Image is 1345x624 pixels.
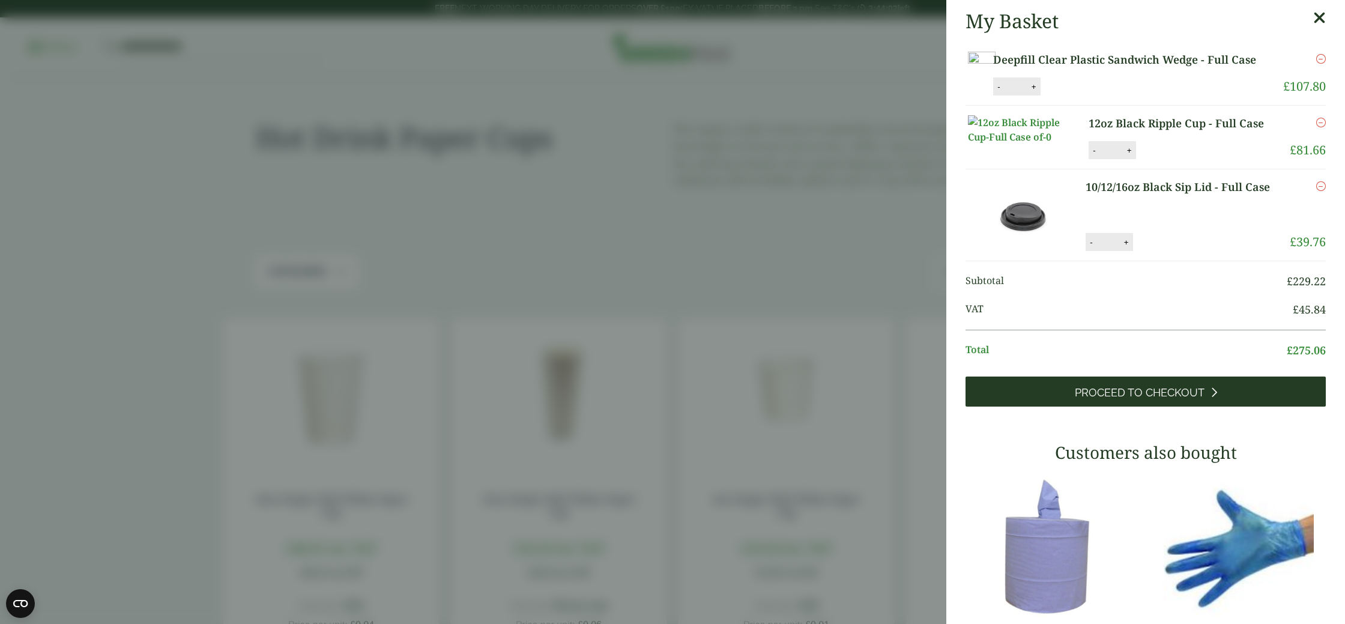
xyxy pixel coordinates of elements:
img: 4130015J-Blue-Vinyl-Powder-Free-Gloves-Medium [1152,471,1326,622]
a: Remove this item [1316,179,1326,193]
img: 12oz Black Ripple Cup-Full Case of-0 [968,115,1076,144]
bdi: 45.84 [1293,302,1326,317]
bdi: 275.06 [1287,343,1326,357]
bdi: 39.76 [1290,234,1326,250]
span: £ [1283,78,1290,94]
bdi: 107.80 [1283,78,1326,94]
h2: My Basket [966,10,1059,32]
button: - [1089,145,1099,156]
span: £ [1293,302,1299,317]
a: Remove this item [1316,52,1326,66]
span: £ [1287,274,1293,288]
button: + [1028,82,1040,92]
span: Subtotal [966,273,1287,289]
span: £ [1290,234,1296,250]
h3: Customers also bought [966,443,1326,463]
bdi: 229.22 [1287,274,1326,288]
span: VAT [966,301,1293,318]
span: Total [966,342,1287,359]
a: Remove this item [1316,115,1326,130]
button: - [1086,237,1096,247]
button: Open CMP widget [6,589,35,618]
a: Proceed to Checkout [966,377,1326,407]
span: Proceed to Checkout [1075,386,1204,399]
img: 3630017-2-Ply-Blue-Centre-Feed-104m [966,471,1140,622]
button: + [1123,145,1135,156]
a: 12oz Black Ripple Cup - Full Case [1089,115,1277,132]
button: - [994,82,1003,92]
span: £ [1290,142,1296,158]
a: Deepfill Clear Plastic Sandwich Wedge - Full Case [993,52,1269,68]
a: 10/12/16oz Black Sip Lid - Full Case [1086,179,1280,195]
button: + [1120,237,1132,247]
span: £ [1287,343,1293,357]
bdi: 81.66 [1290,142,1326,158]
